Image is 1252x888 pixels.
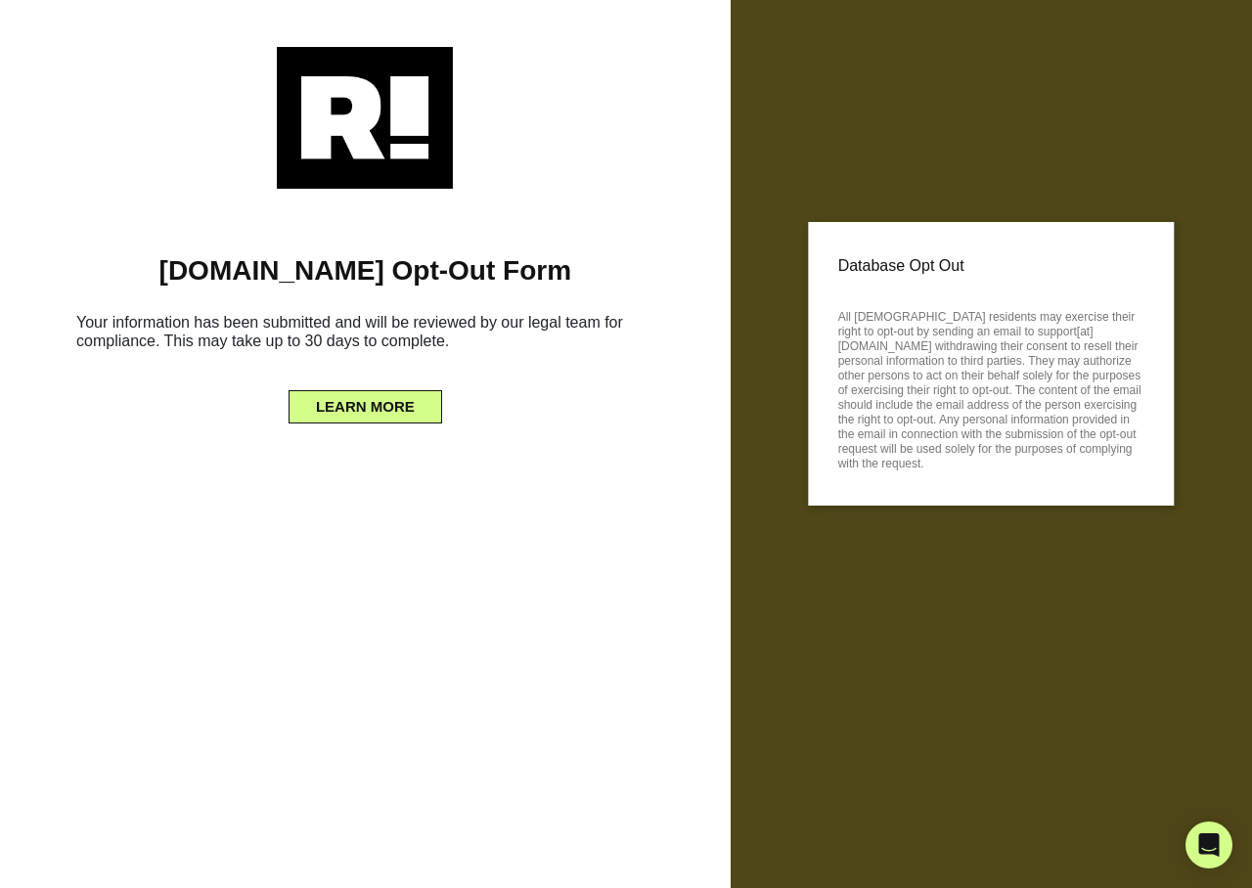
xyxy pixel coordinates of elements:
h1: [DOMAIN_NAME] Opt-Out Form [29,254,701,288]
button: LEARN MORE [289,390,442,423]
div: Open Intercom Messenger [1185,821,1232,868]
p: Database Opt Out [838,251,1144,281]
img: Retention.com [277,47,453,189]
p: All [DEMOGRAPHIC_DATA] residents may exercise their right to opt-out by sending an email to suppo... [838,304,1144,471]
h6: Your information has been submitted and will be reviewed by our legal team for compliance. This m... [29,305,701,366]
a: LEARN MORE [289,393,442,409]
